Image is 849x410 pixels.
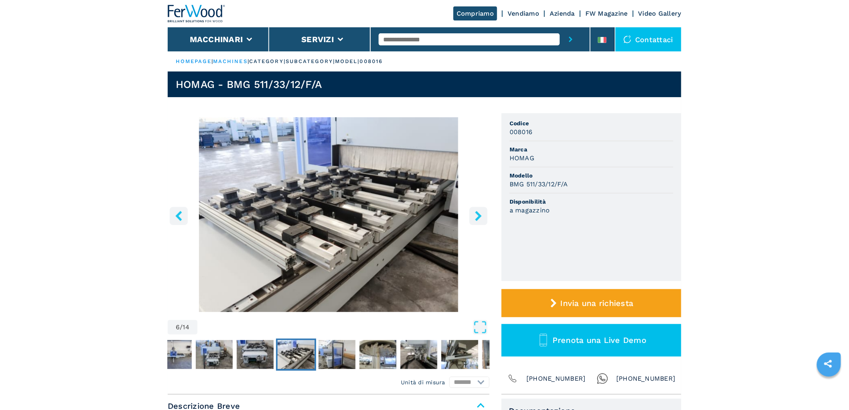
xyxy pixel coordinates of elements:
img: 0af9e3daf7b2aa148b51c38d9c2d2f85 [237,340,274,369]
button: Go to Slide 3 [153,339,193,371]
iframe: Chat [815,374,843,404]
span: Invia una richiesta [561,298,634,308]
span: / [180,324,183,330]
p: 008016 [360,58,383,65]
img: 1b5c8d6540378e3277cd96537cea8975 [482,340,519,369]
span: | [211,58,213,64]
h3: a magazzino [510,206,550,215]
span: 14 [183,324,190,330]
p: category | [249,58,286,65]
button: Servizi [301,35,334,44]
span: [PHONE_NUMBER] [616,373,676,384]
a: Video Gallery [638,10,681,17]
img: fa7e6aba78aab7f999e95e455cd8a2cf [155,340,192,369]
span: Codice [510,119,673,127]
a: Azienda [550,10,575,17]
img: 895cb8a872f5054c6f68d59ffc1b1534 [400,340,437,369]
button: Go to Slide 9 [399,339,439,371]
img: 56575d1d05e842a42df758f6bf02af4f [360,340,396,369]
button: Open Fullscreen [199,320,487,335]
a: Vendiamo [508,10,539,17]
img: Centro di lavoro a 5 assi HOMAG BMG 511/33/12/F/A [168,117,489,312]
img: Phone [507,373,518,384]
span: | [248,58,249,64]
p: subcategory | [286,58,335,65]
a: machines [213,58,248,64]
button: Go to Slide 7 [317,339,357,371]
span: Prenota una Live Demo [552,335,646,345]
p: model | [335,58,360,65]
button: left-button [170,207,188,225]
button: Prenota una Live Demo [502,324,681,357]
h3: 008016 [510,127,533,137]
button: Go to Slide 5 [235,339,275,371]
h3: HOMAG [510,153,534,163]
button: Go to Slide 8 [358,339,398,371]
div: Contattaci [615,27,682,51]
span: [PHONE_NUMBER] [526,373,586,384]
em: Unità di misura [401,378,445,386]
img: 67c5477c42e421ef0da70285cba1b8ed [441,340,478,369]
button: Macchinari [190,35,243,44]
img: Contattaci [624,35,632,43]
button: submit-button [560,27,582,51]
button: Go to Slide 6 [276,339,316,371]
button: Invia una richiesta [502,289,681,317]
img: 91c08a9aeeabad615a87f0fb2bfcdfc7 [278,340,315,369]
nav: Thumbnail Navigation [71,339,393,371]
a: HOMEPAGE [176,58,211,64]
a: sharethis [818,354,838,374]
a: FW Magazine [585,10,628,17]
img: Whatsapp [597,373,608,384]
span: 6 [176,324,180,330]
button: Go to Slide 4 [194,339,234,371]
img: Ferwood [168,5,225,22]
h3: BMG 511/33/12/F/A [510,180,568,189]
h1: HOMAG - BMG 511/33/12/F/A [176,78,322,91]
button: Go to Slide 11 [481,339,521,371]
img: da4505db4fd714c0904cb74765ce459c [196,340,233,369]
span: Marca [510,145,673,153]
img: 1ecf155a75ff06bc8627244eb42c2236 [319,340,355,369]
a: Compriamo [453,6,497,20]
div: Go to Slide 6 [168,117,489,312]
span: Disponibilità [510,198,673,206]
button: Go to Slide 10 [440,339,480,371]
button: right-button [469,207,487,225]
span: Modello [510,171,673,180]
